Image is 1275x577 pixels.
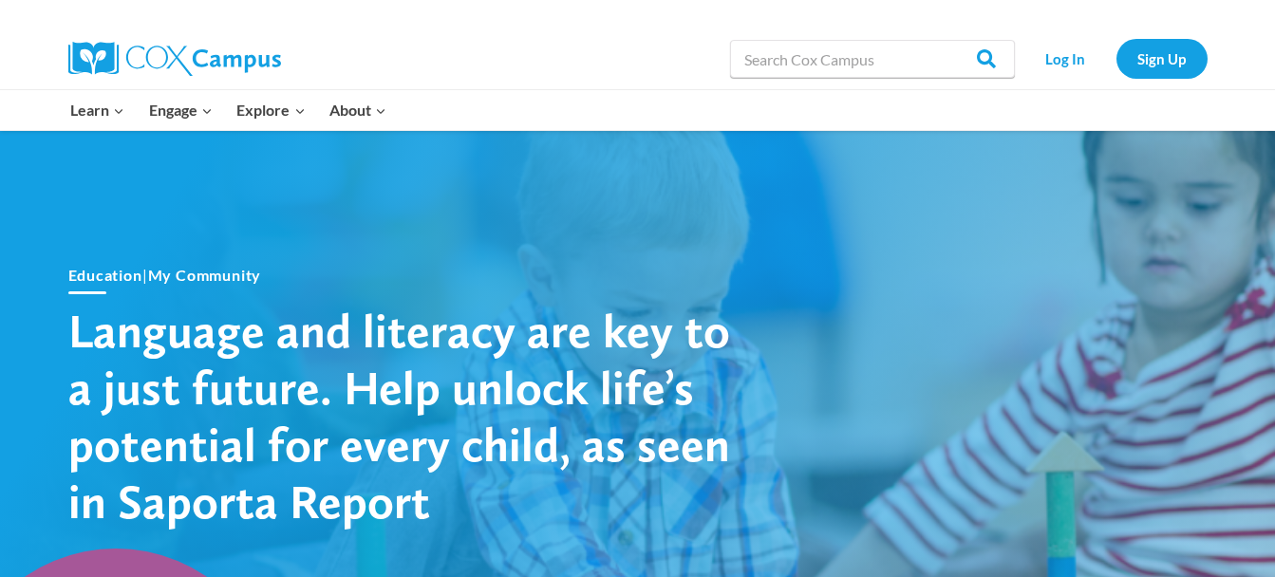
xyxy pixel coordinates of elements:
nav: Secondary Navigation [1024,39,1208,78]
img: Cox Campus [68,42,281,76]
a: Log In [1024,39,1107,78]
span: Learn [70,98,124,122]
span: Engage [149,98,213,122]
span: Explore [236,98,305,122]
input: Search Cox Campus [730,40,1015,78]
span: About [329,98,386,122]
a: Sign Up [1116,39,1208,78]
a: My Community [148,266,262,284]
h1: Language and literacy are key to a just future. Help unlock life’s potential for every child, as ... [68,302,733,530]
nav: Primary Navigation [59,90,399,130]
span: | [68,266,262,284]
a: Education [68,266,142,284]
